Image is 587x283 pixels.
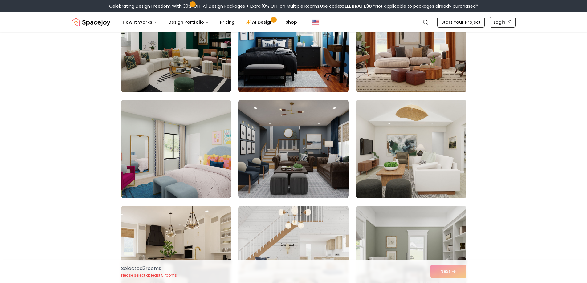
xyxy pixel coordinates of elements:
[238,100,349,198] img: Room room-26
[121,273,177,278] p: Please select at least 5 rooms
[372,3,478,9] span: *Not applicable to packages already purchased*
[121,265,177,272] p: Selected 3 room s
[281,16,302,28] a: Shop
[109,3,478,9] div: Celebrating Design Freedom With 30% OFF All Design Packages + Extra 10% OFF on Multiple Rooms.
[118,16,302,28] nav: Main
[437,17,485,28] a: Start Your Project
[72,12,516,32] nav: Global
[353,97,469,201] img: Room room-27
[490,17,516,28] a: Login
[312,18,319,26] img: United States
[118,16,162,28] button: How It Works
[215,16,240,28] a: Pricing
[320,3,372,9] span: Use code:
[121,100,231,198] img: Room room-25
[72,16,110,28] a: Spacejoy
[341,3,372,9] b: CELEBRATE30
[241,16,279,28] a: AI Design
[72,16,110,28] img: Spacejoy Logo
[163,16,214,28] button: Design Portfolio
